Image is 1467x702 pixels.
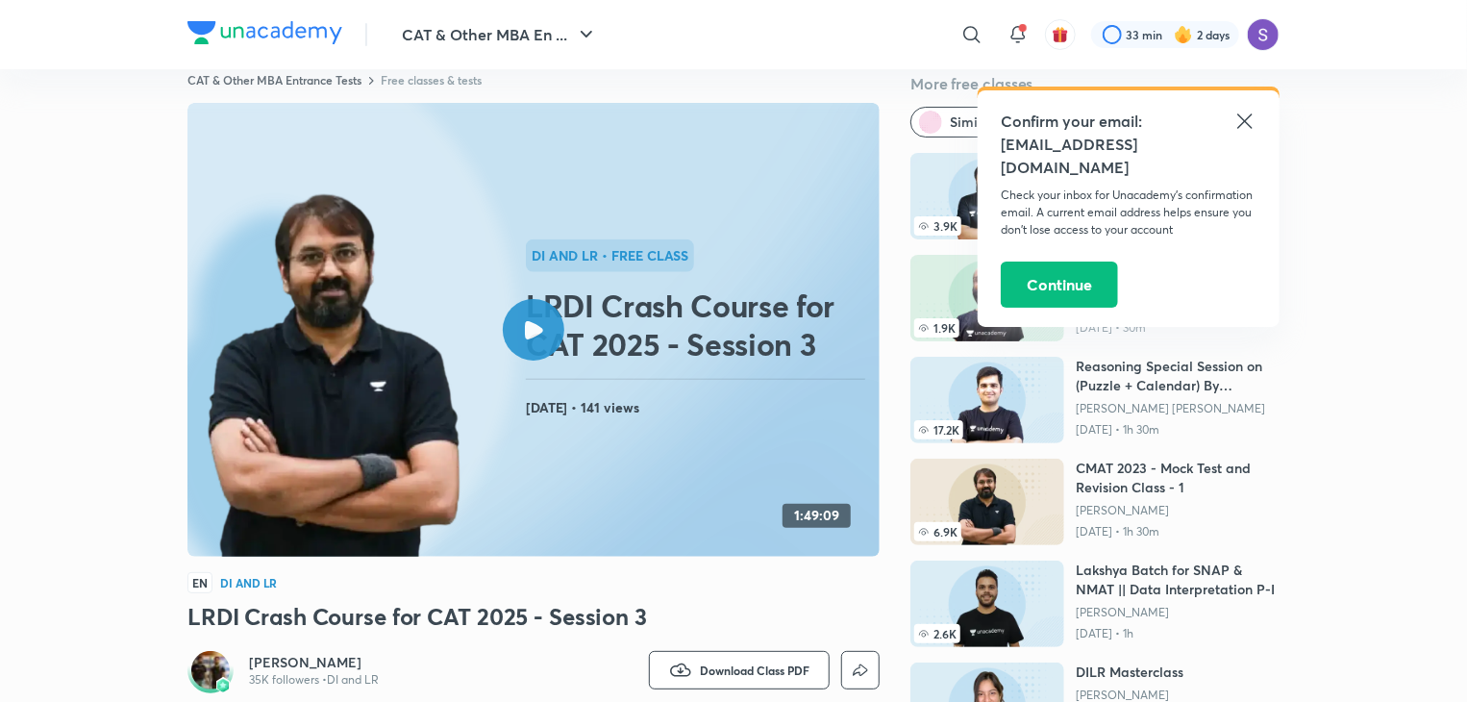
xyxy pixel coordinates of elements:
p: [DATE] • 1h [1076,626,1280,641]
span: 6.9K [914,522,961,541]
span: 17.2K [914,420,963,439]
a: CAT & Other MBA Entrance Tests [187,72,361,88]
h6: Reasoning Special Session on (Puzzle + Calendar) By [PERSON_NAME] [3PM ] [1076,357,1280,395]
img: badge [216,679,230,692]
p: [DATE] • 1h 30m [1076,422,1280,438]
span: 3.9K [914,216,961,236]
p: Check your inbox for Unacademy’s confirmation email. A current email address helps ensure you don... [1001,187,1256,238]
h5: [EMAIL_ADDRESS][DOMAIN_NAME] [1001,133,1256,179]
h5: More free classes [910,72,1280,95]
button: avatar [1045,19,1076,50]
button: Download Class PDF [649,651,830,689]
p: [DATE] • 30m [1076,320,1280,336]
h6: DILR Masterclass [1076,663,1183,682]
h3: LRDI Crash Course for CAT 2025 - Session 3 [187,601,880,632]
a: Company Logo [187,21,342,49]
a: Avatarbadge [187,647,234,693]
span: 2.6K [914,624,960,643]
span: Download Class PDF [700,663,809,678]
a: [PERSON_NAME] [1076,503,1280,518]
button: CAT & Other MBA En ... [390,15,609,54]
h2: LRDI Crash Course for CAT 2025 - Session 3 [526,287,872,364]
h5: Confirm your email: [1001,110,1256,133]
a: [PERSON_NAME] [PERSON_NAME] [1076,401,1280,416]
span: EN [187,572,212,593]
span: Similar classes [950,113,1043,132]
a: Free classes & tests [381,72,482,88]
span: 1.9K [914,318,959,338]
h6: CMAT 2023 - Mock Test and Revision Class - 1 [1076,459,1280,497]
img: avatar [1052,26,1069,43]
h4: 1:49:09 [794,508,839,524]
h4: [DATE] • 141 views [526,395,872,420]
h6: Lakshya Batch for SNAP & NMAT || Data Interpretation P-I [1076,561,1280,599]
img: Avatar [191,651,230,689]
a: [PERSON_NAME] [249,653,379,672]
img: streak [1174,25,1193,44]
button: Continue [1001,262,1118,308]
img: Sapara Premji [1247,18,1280,51]
img: Company Logo [187,21,342,44]
p: 35K followers • DI and LR [249,672,379,688]
a: [PERSON_NAME] [1076,605,1280,620]
button: Similar classes [910,107,1059,138]
h4: DI and LR [220,577,277,589]
p: [DATE] • 1h 30m [1076,524,1280,539]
